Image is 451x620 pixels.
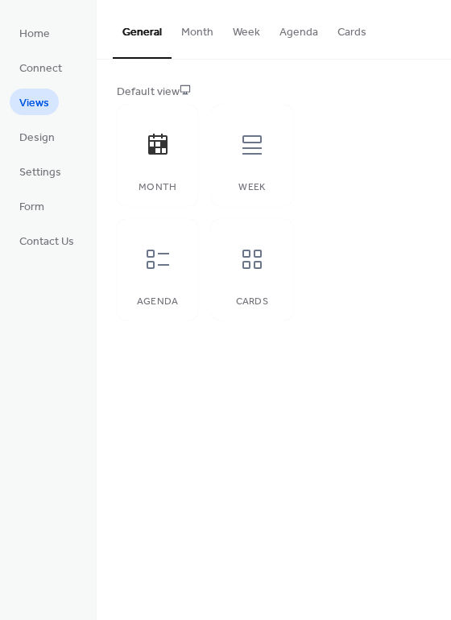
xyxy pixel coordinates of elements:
[10,54,72,81] a: Connect
[227,182,276,193] div: Week
[10,89,59,115] a: Views
[133,296,182,308] div: Agenda
[19,234,74,250] span: Contact Us
[227,296,276,308] div: Cards
[133,182,182,193] div: Month
[19,95,49,112] span: Views
[10,227,84,254] a: Contact Us
[19,199,44,216] span: Form
[10,123,64,150] a: Design
[10,19,60,46] a: Home
[19,26,50,43] span: Home
[19,60,62,77] span: Connect
[19,130,55,147] span: Design
[117,84,428,101] div: Default view
[10,192,54,219] a: Form
[10,158,71,184] a: Settings
[19,164,61,181] span: Settings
